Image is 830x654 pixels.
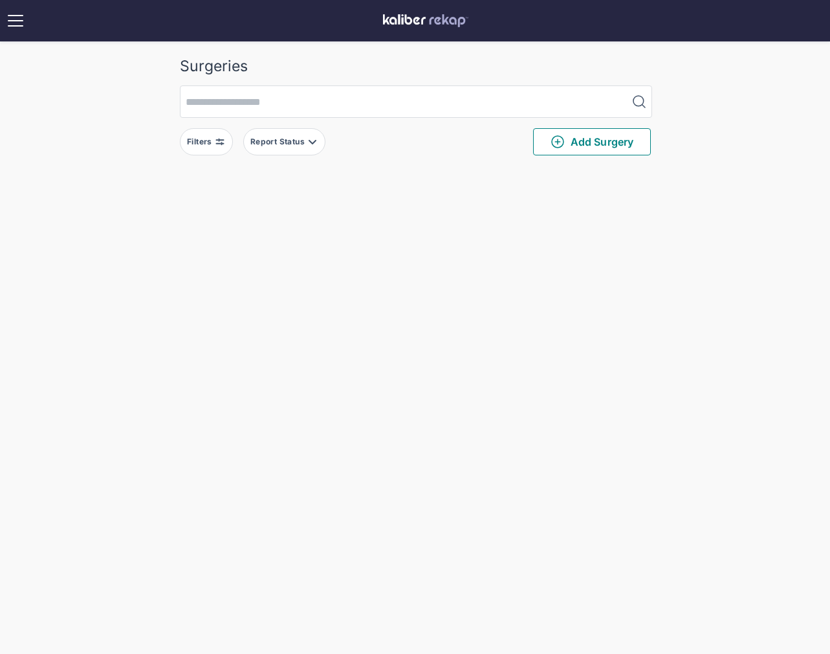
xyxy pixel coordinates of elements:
img: PlusCircleGreen.5fd88d77.svg [550,134,565,150]
button: Report Status [243,128,325,155]
div: Report Status [250,137,307,147]
div: Filters [187,137,215,147]
button: Add Surgery [533,128,651,155]
img: MagnifyingGlass.1dc66aab.svg [631,94,647,109]
img: kaliber labs logo [383,14,468,27]
img: filter-caret-down-grey.b3560631.svg [307,137,318,147]
img: open menu icon [5,10,26,31]
div: Surgeries [180,57,651,75]
img: faders-horizontal-grey.d550dbda.svg [215,137,225,147]
span: Add Surgery [550,134,633,150]
button: Filters [180,128,233,155]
